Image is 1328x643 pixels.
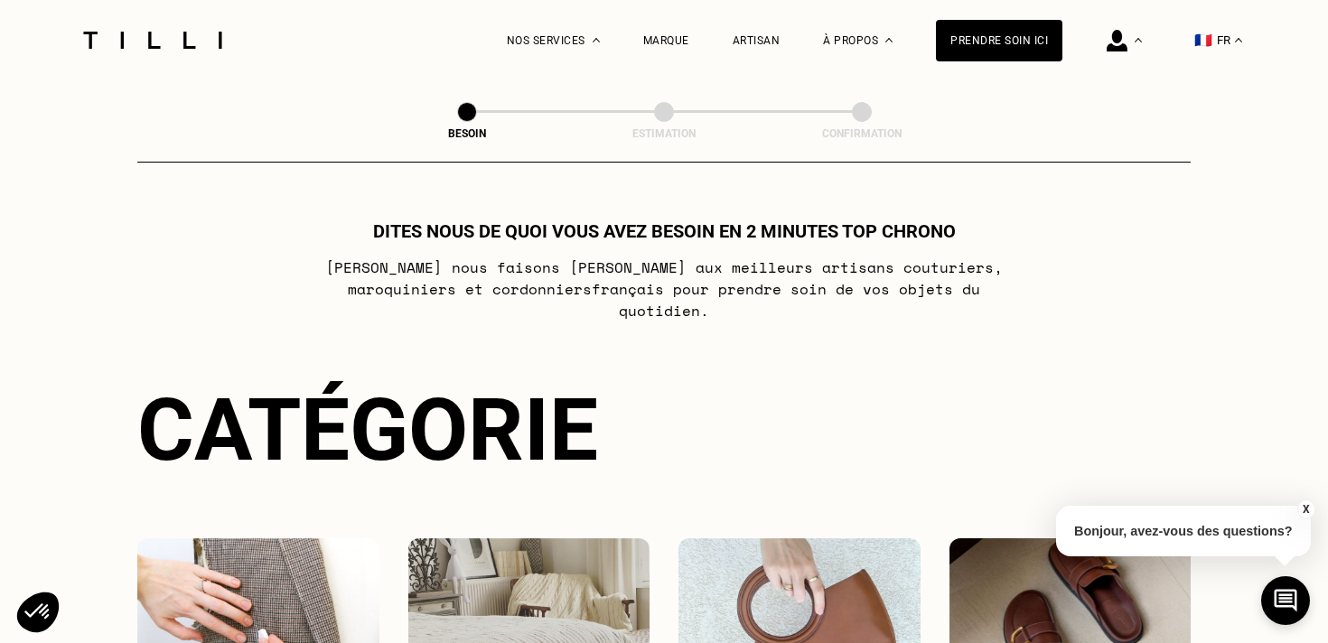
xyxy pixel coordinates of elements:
[885,38,893,42] img: Menu déroulant à propos
[772,127,952,140] div: Confirmation
[1135,38,1142,42] img: Menu déroulant
[1296,499,1314,519] button: X
[936,20,1062,61] a: Prendre soin ici
[77,32,229,49] img: Logo du service de couturière Tilli
[593,38,600,42] img: Menu déroulant
[574,127,754,140] div: Estimation
[1107,30,1127,51] img: icône connexion
[306,256,1023,321] p: [PERSON_NAME] nous faisons [PERSON_NAME] aux meilleurs artisans couturiers , maroquiniers et cord...
[1194,32,1212,49] span: 🇫🇷
[643,34,689,47] a: Marque
[137,379,1191,480] div: Catégorie
[377,127,557,140] div: Besoin
[1056,506,1311,556] p: Bonjour, avez-vous des questions?
[1235,38,1242,42] img: menu déroulant
[373,220,956,242] h1: Dites nous de quoi vous avez besoin en 2 minutes top chrono
[733,34,781,47] a: Artisan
